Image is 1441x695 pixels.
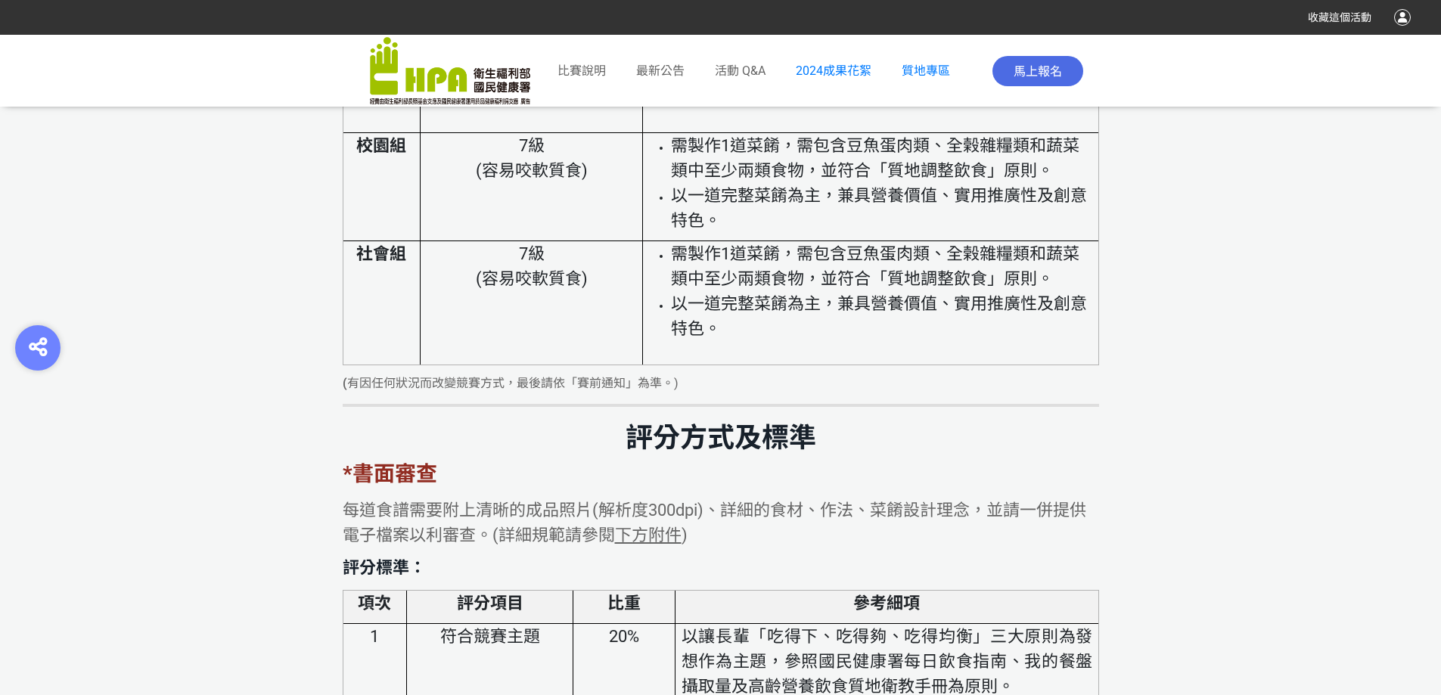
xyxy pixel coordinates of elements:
strong: 參考細項 [853,594,920,613]
span: 7級 [519,136,545,155]
strong: 項次 [358,594,391,613]
strong: 社會組 [356,244,406,263]
span: 每道食譜需要附上清晰的成品照片(解析度300dpi)、詳細的食材、作法、菜餚設計理念，並請一併提供電子檔案以利審查。(詳細規範請參閱 ) [343,501,1086,545]
span: (容易咬軟質食) [476,161,588,180]
span: (容易咬軟質食) [476,269,588,288]
span: 最新公告 [636,64,685,78]
a: 2024成果花絮 [796,64,871,78]
button: 馬上報名 [992,56,1083,86]
span: 需製作1道菜餚，需包含豆魚蛋肉類、全榖雜糧類和蔬菜類中至少兩類食物，並符合「質地調整飲食」原則。 [671,244,1079,288]
strong: 評分方式及標準 [626,422,816,454]
img: 「2025銀領新食尚 銀養創新料理」競賽 [370,37,530,105]
strong: ( [343,376,347,390]
span: 符合競賽主題 [440,627,540,646]
a: 最新公告 [636,62,685,80]
a: 質地專區 [902,64,950,78]
span: 1 [370,627,379,646]
span: 以一道完整菜餚為主，兼具營養價值、實用推廣性及創意特色。 [671,186,1087,230]
strong: 評分標準： [343,558,426,577]
span: 7級 [519,244,545,263]
strong: 校園組 [356,136,406,155]
span: 20% [609,627,639,646]
span: 有因任何狀況而改變競賽方式，最後請依「賽前通知」為準。) [347,376,679,390]
u: 下方附件 [615,526,682,545]
a: 活動 Q&A [715,62,766,80]
span: 收藏這個活動 [1308,11,1371,23]
span: 比賽說明 [557,64,606,78]
span: 活動 Q&A [715,64,766,78]
strong: 評分項目 [457,594,523,613]
strong: 比重 [607,594,641,613]
a: 比賽說明 [557,62,606,80]
strong: *書面審查 [343,461,437,486]
span: 馬上報名 [1014,64,1062,79]
span: 以一道完整菜餚為主，兼具營養價值、實用推廣性及創意特色。 [671,294,1087,338]
span: 需製作1道菜餚，需包含豆魚蛋肉類、全榖雜糧類和蔬菜類中至少兩類食物，並符合「質地調整飲食」原則。 [671,136,1079,180]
